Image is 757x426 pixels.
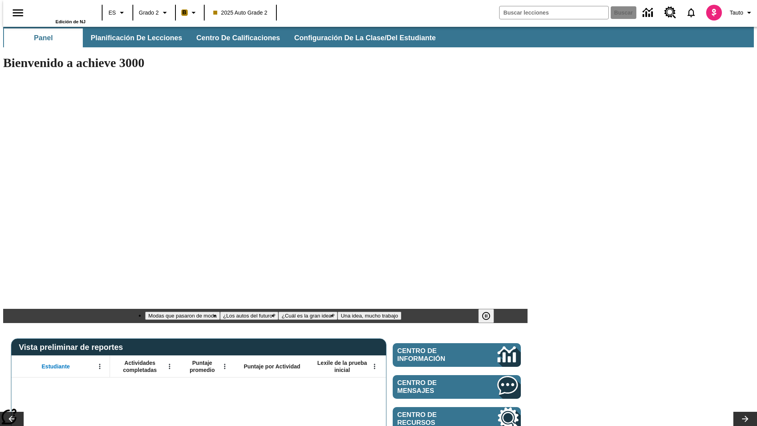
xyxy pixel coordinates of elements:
[136,6,173,20] button: Grado: Grado 2, Elige un grado
[183,359,221,374] span: Puntaje promedio
[3,28,443,47] div: Subbarra de navegación
[244,363,300,370] span: Puntaje por Actividad
[6,1,30,24] button: Abrir el menú lateral
[660,2,681,23] a: Centro de recursos, Se abrirá en una pestaña nueva.
[139,9,159,17] span: Grado 2
[105,6,130,20] button: Lenguaje: ES, Selecciona un idioma
[733,412,757,426] button: Carrusel de lecciones, seguir
[108,9,116,17] span: ES
[478,309,502,323] div: Pausar
[34,3,86,24] div: Portada
[213,9,268,17] span: 2025 Auto Grade 2
[3,56,528,70] h1: Bienvenido a achieve 3000
[183,7,186,17] span: B
[56,19,86,24] span: Edición de NJ
[4,28,83,47] button: Panel
[706,5,722,21] img: avatar image
[288,28,442,47] button: Configuración de la clase/del estudiante
[397,347,471,363] span: Centro de información
[145,312,220,320] button: Diapositiva 1 Modas que pasaron de moda
[219,361,231,372] button: Abrir menú
[727,6,757,20] button: Perfil/Configuración
[190,28,286,47] button: Centro de calificaciones
[19,343,127,352] span: Vista preliminar de reportes
[94,361,106,372] button: Abrir menú
[164,361,175,372] button: Abrir menú
[681,2,701,23] a: Notificaciones
[114,359,166,374] span: Actividades completadas
[34,4,86,19] a: Portada
[34,34,53,43] span: Panel
[500,6,608,19] input: Buscar campo
[313,359,371,374] span: Lexile de la prueba inicial
[701,2,727,23] button: Escoja un nuevo avatar
[196,34,280,43] span: Centro de calificaciones
[278,312,337,320] button: Diapositiva 3 ¿Cuál es la gran idea?
[294,34,436,43] span: Configuración de la clase/del estudiante
[337,312,401,320] button: Diapositiva 4 Una idea, mucho trabajo
[369,361,380,372] button: Abrir menú
[220,312,279,320] button: Diapositiva 2 ¿Los autos del futuro?
[84,28,188,47] button: Planificación de lecciones
[638,2,660,24] a: Centro de información
[393,343,521,367] a: Centro de información
[730,9,743,17] span: Tauto
[3,27,754,47] div: Subbarra de navegación
[91,34,182,43] span: Planificación de lecciones
[393,375,521,399] a: Centro de mensajes
[42,363,70,370] span: Estudiante
[178,6,201,20] button: Boost El color de la clase es anaranjado claro. Cambiar el color de la clase.
[397,379,474,395] span: Centro de mensajes
[478,309,494,323] button: Pausar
